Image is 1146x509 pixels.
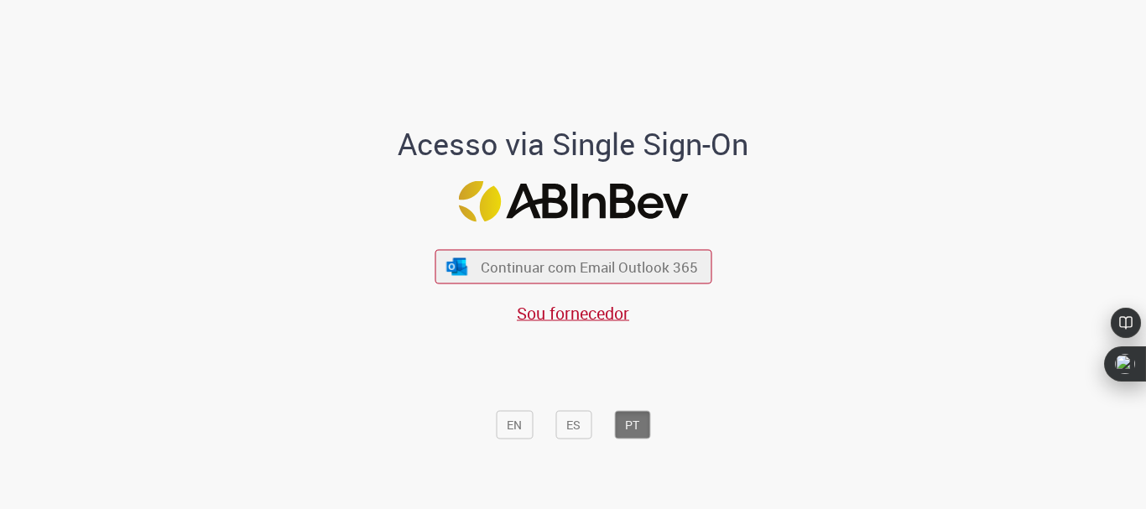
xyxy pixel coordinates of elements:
[614,411,650,439] button: PT
[435,250,711,284] button: ícone Azure/Microsoft 360 Continuar com Email Outlook 365
[445,257,469,275] img: ícone Azure/Microsoft 360
[555,411,591,439] button: ES
[496,411,533,439] button: EN
[517,302,629,325] a: Sou fornecedor
[458,181,688,222] img: Logo ABInBev
[481,257,698,277] span: Continuar com Email Outlook 365
[341,127,806,161] h1: Acesso via Single Sign-On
